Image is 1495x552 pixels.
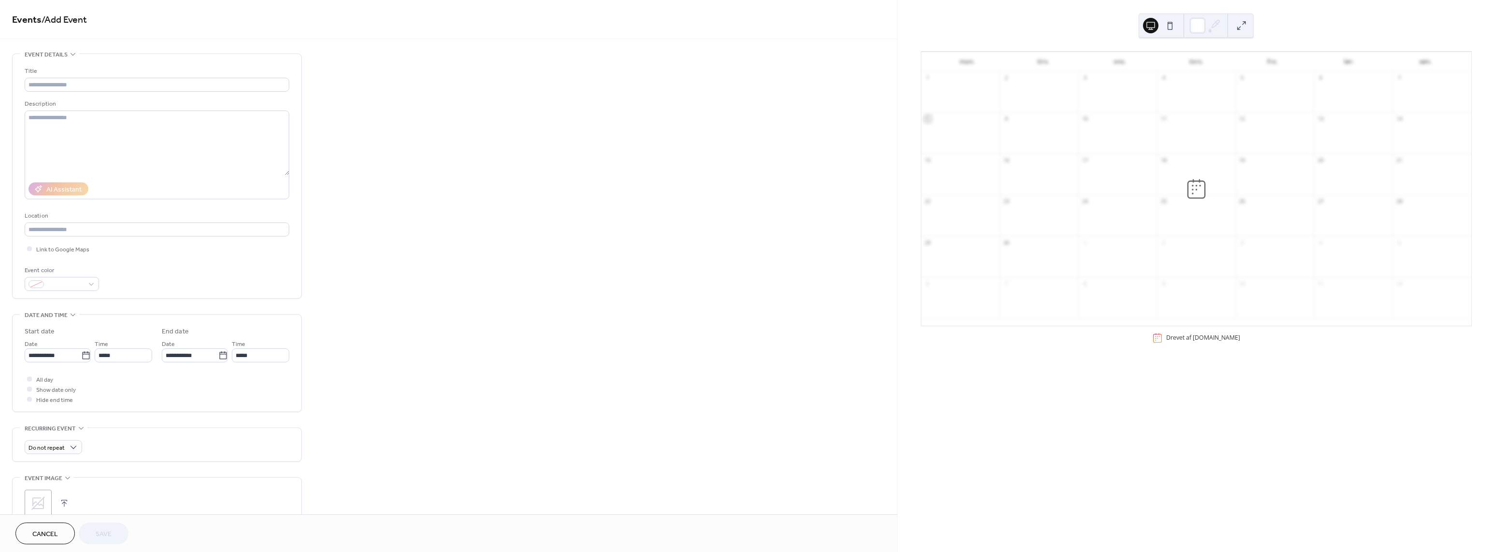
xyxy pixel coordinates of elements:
[25,50,68,60] span: Event details
[1239,156,1246,164] div: 19
[25,211,287,221] div: Location
[36,245,89,255] span: Link to Google Maps
[25,339,38,349] span: Date
[1239,198,1246,205] div: 26
[1081,115,1088,123] div: 10
[25,265,97,276] div: Event color
[1160,115,1167,123] div: 11
[1317,115,1324,123] div: 13
[162,339,175,349] span: Date
[1081,156,1088,164] div: 17
[1317,239,1324,246] div: 4
[1311,52,1387,71] div: lør.
[1002,74,1010,82] div: 2
[95,339,108,349] span: Time
[25,490,52,517] div: ;
[1081,74,1088,82] div: 3
[1158,52,1234,71] div: tors.
[36,385,76,395] span: Show date only
[25,327,55,337] div: Start date
[1160,280,1167,287] div: 9
[1002,115,1010,123] div: 9
[1396,280,1403,287] div: 12
[36,375,53,385] span: All day
[1387,52,1464,71] div: søn.
[1002,198,1010,205] div: 23
[1160,74,1167,82] div: 4
[924,115,931,123] div: 8
[1317,198,1324,205] div: 27
[1193,334,1240,342] a: [DOMAIN_NAME]
[28,442,65,454] span: Do not repeat
[1081,280,1088,287] div: 8
[25,99,287,109] div: Description
[1317,156,1324,164] div: 20
[15,523,75,544] button: Cancel
[924,74,931,82] div: 1
[929,52,1005,71] div: man.
[12,11,42,29] a: Events
[25,424,76,434] span: Recurring event
[1081,239,1088,246] div: 1
[1396,115,1403,123] div: 14
[1396,74,1403,82] div: 7
[1160,198,1167,205] div: 25
[162,327,189,337] div: End date
[25,473,62,483] span: Event image
[1239,115,1246,123] div: 12
[36,395,73,405] span: Hide end time
[1239,74,1246,82] div: 5
[1396,156,1403,164] div: 21
[1396,198,1403,205] div: 28
[1234,52,1311,71] div: fre.
[1002,280,1010,287] div: 7
[1166,334,1240,342] div: Drevet af
[1239,280,1246,287] div: 10
[1005,52,1082,71] div: tirs.
[25,310,68,320] span: Date and time
[1002,156,1010,164] div: 16
[1317,280,1324,287] div: 11
[1002,239,1010,246] div: 30
[924,280,931,287] div: 6
[1317,74,1324,82] div: 6
[924,198,931,205] div: 22
[1081,198,1088,205] div: 24
[1160,239,1167,246] div: 2
[1160,156,1167,164] div: 18
[1239,239,1246,246] div: 3
[25,66,287,76] div: Title
[32,529,58,539] span: Cancel
[924,239,931,246] div: 29
[232,339,245,349] span: Time
[924,156,931,164] div: 15
[42,11,87,29] span: / Add Event
[1082,52,1158,71] div: ons.
[1396,239,1403,246] div: 5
